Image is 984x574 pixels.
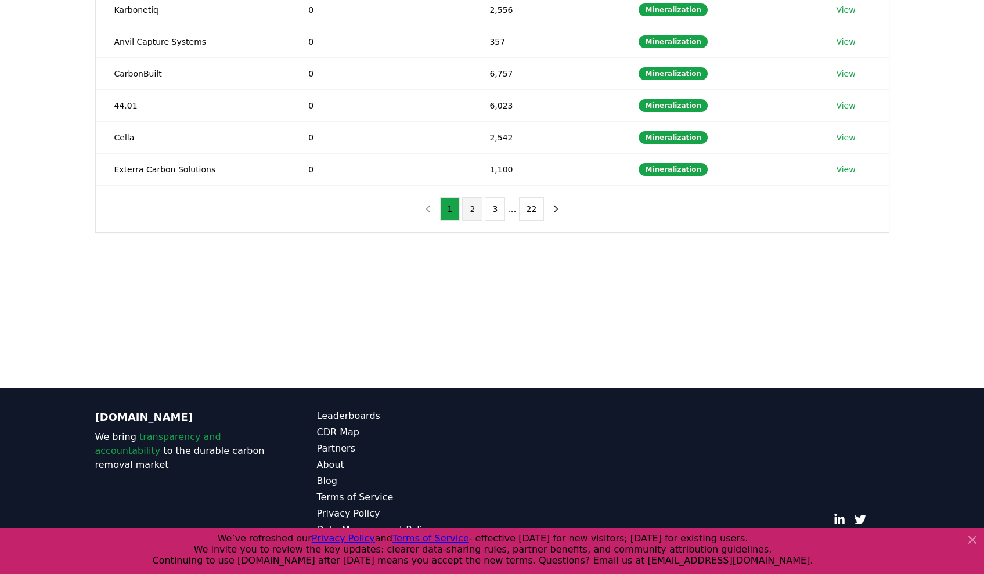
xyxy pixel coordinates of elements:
[834,514,845,525] a: LinkedIn
[836,4,855,16] a: View
[317,442,492,456] a: Partners
[639,35,708,48] div: Mineralization
[471,89,620,121] td: 6,023
[290,121,471,153] td: 0
[836,100,855,111] a: View
[95,409,271,425] p: [DOMAIN_NAME]
[290,26,471,57] td: 0
[471,121,620,153] td: 2,542
[317,523,492,537] a: Data Management Policy
[96,121,290,153] td: Cella
[639,67,708,80] div: Mineralization
[96,26,290,57] td: Anvil Capture Systems
[546,197,566,221] button: next page
[462,197,482,221] button: 2
[290,153,471,185] td: 0
[317,409,492,423] a: Leaderboards
[836,68,855,80] a: View
[471,57,620,89] td: 6,757
[440,197,460,221] button: 1
[855,514,866,525] a: Twitter
[95,431,221,456] span: transparency and accountability
[96,89,290,121] td: 44.01
[317,490,492,504] a: Terms of Service
[317,458,492,472] a: About
[639,163,708,176] div: Mineralization
[836,164,855,175] a: View
[836,132,855,143] a: View
[290,57,471,89] td: 0
[96,153,290,185] td: Exterra Carbon Solutions
[639,3,708,16] div: Mineralization
[507,202,516,216] li: ...
[836,36,855,48] a: View
[639,99,708,112] div: Mineralization
[317,425,492,439] a: CDR Map
[96,57,290,89] td: CarbonBuilt
[95,430,271,472] p: We bring to the durable carbon removal market
[519,197,545,221] button: 22
[290,89,471,121] td: 0
[485,197,505,221] button: 3
[317,507,492,521] a: Privacy Policy
[471,153,620,185] td: 1,100
[639,131,708,144] div: Mineralization
[471,26,620,57] td: 357
[317,474,492,488] a: Blog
